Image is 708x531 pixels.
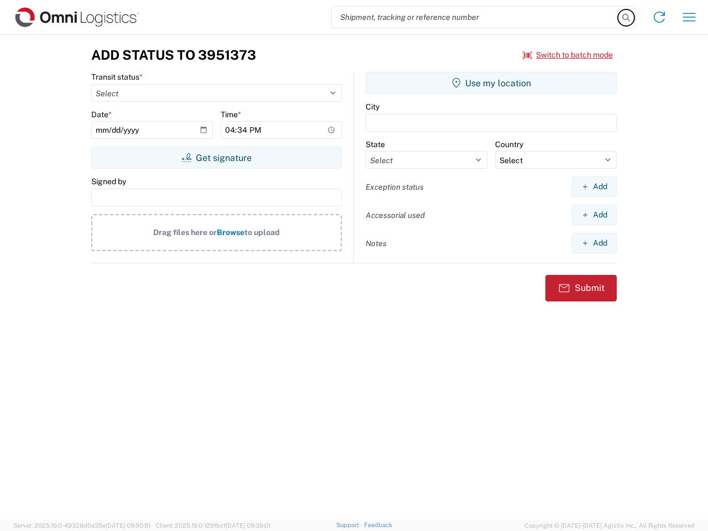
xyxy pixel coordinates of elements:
[91,176,126,186] label: Signed by
[332,7,618,28] input: Shipment, tracking or reference number
[364,522,392,528] a: Feedback
[91,47,256,63] h3: Add Status to 3951373
[155,522,270,529] span: Client: 2025.19.0-129fbcf
[572,205,617,225] button: Add
[366,210,425,220] label: Accessorial used
[221,110,241,119] label: Time
[106,522,150,529] span: [DATE] 09:50:51
[495,139,523,149] label: Country
[91,147,342,169] button: Get signature
[226,522,270,529] span: [DATE] 09:39:01
[244,228,280,237] span: to upload
[366,72,617,94] button: Use my location
[366,238,387,248] label: Notes
[524,520,695,530] span: Copyright © [DATE]-[DATE] Agistix Inc., All Rights Reserved
[366,102,379,112] label: City
[336,522,364,528] a: Support
[153,228,217,237] span: Drag files here or
[545,275,617,301] button: Submit
[366,182,424,192] label: Exception status
[91,110,112,119] label: Date
[13,522,150,529] span: Server: 2025.19.0-49328d0a35e
[523,46,613,64] button: Switch to batch mode
[217,228,244,237] span: Browse
[572,176,617,197] button: Add
[91,72,143,82] label: Transit status
[366,139,385,149] label: State
[572,233,617,253] button: Add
